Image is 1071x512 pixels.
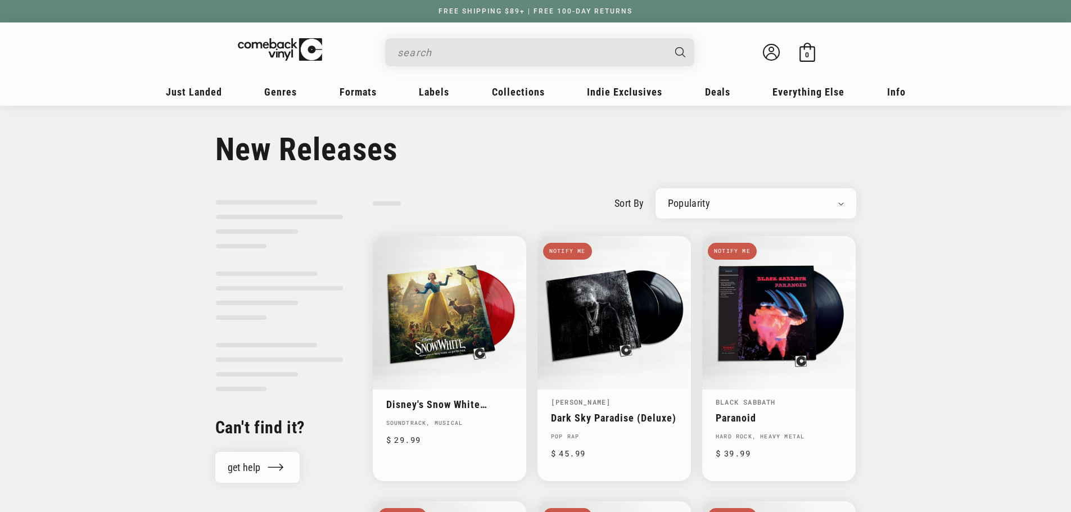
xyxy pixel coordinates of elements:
[705,86,730,98] span: Deals
[551,397,611,406] a: [PERSON_NAME]
[397,41,664,64] input: search
[716,397,776,406] a: Black Sabbath
[166,86,222,98] span: Just Landed
[215,131,856,168] h1: New Releases
[665,38,695,66] button: Search
[427,7,644,15] a: FREE SHIPPING $89+ | FREE 100-DAY RETURNS
[587,86,662,98] span: Indie Exclusives
[386,398,513,410] a: Disney's Snow White (Original Motion Picture Soundtrack)
[772,86,844,98] span: Everything Else
[492,86,545,98] span: Collections
[385,38,694,66] div: Search
[264,86,297,98] span: Genres
[215,452,300,483] a: get help
[614,196,644,211] label: sort by
[805,51,809,59] span: 0
[887,86,906,98] span: Info
[551,412,677,424] a: Dark Sky Paradise (Deluxe)
[716,412,842,424] a: Paranoid
[340,86,377,98] span: Formats
[215,416,344,438] h2: Can't find it?
[419,86,449,98] span: Labels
